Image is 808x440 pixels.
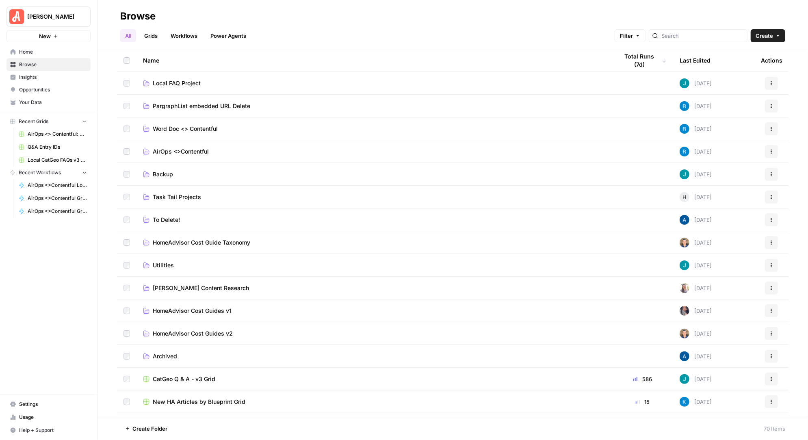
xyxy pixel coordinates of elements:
img: gsxx783f1ftko5iaboo3rry1rxa5 [680,169,689,179]
span: Browse [19,61,87,68]
div: [DATE] [680,397,712,407]
span: Home [19,48,87,56]
div: [DATE] [680,374,712,384]
a: Backup [143,170,606,178]
span: AirOps <>Contentful Grouped Answers per Question CSV [28,208,87,215]
a: Q&A Entry IDs [15,141,91,154]
div: Name [143,49,606,72]
img: Angi Logo [9,9,24,24]
img: he81ibor8lsei4p3qvg4ugbvimgp [680,215,689,225]
a: All [120,29,136,42]
span: Help + Support [19,427,87,434]
div: 15 [619,398,667,406]
span: Create [756,32,773,40]
span: Settings [19,401,87,408]
a: AirOps <>Contentful Grouped Answers per Question CSV [15,205,91,218]
a: AirOps <>Contentful Location [15,179,91,192]
a: HomeAdvisor Cost Guides v2 [143,329,606,338]
a: AirOps <>Contentful Grouped Answers per Question [15,192,91,205]
span: HomeAdvisor Cost Guides v1 [153,307,232,315]
span: Backup [153,170,173,178]
div: Total Runs (7d) [619,49,667,72]
button: Help + Support [6,424,91,437]
a: Grids [139,29,162,42]
img: 1qz8yyhxcxooj369xy6o715b8lc4 [680,397,689,407]
button: Recent Workflows [6,167,91,179]
button: New [6,30,91,42]
span: Create Folder [132,425,167,433]
a: New HA Articles by Blueprint Grid [143,398,606,406]
a: To Delete! [143,216,606,224]
div: [DATE] [680,78,712,88]
a: Word Doc <> Contentful [143,125,606,133]
span: [PERSON_NAME] [27,13,76,21]
span: HomeAdvisor Cost Guides v2 [153,329,233,338]
span: Local FAQ Project [153,79,201,87]
a: CatGeo Q & A - v3 Grid [143,375,606,383]
a: Settings [6,398,91,411]
img: 50s1itr6iuawd1zoxsc8bt0iyxwq [680,329,689,338]
div: 586 [619,375,667,383]
img: 4ql36xcz6vn5z6vl131rp0snzihs [680,124,689,134]
a: PargraphList embedded URL Delete [143,102,606,110]
span: Opportunities [19,86,87,93]
span: [PERSON_NAME] Content Research [153,284,249,292]
input: Search [661,32,744,40]
span: H [682,193,687,201]
span: Q&A Entry IDs [28,143,87,151]
span: Recent Grids [19,118,48,125]
div: [DATE] [680,260,712,270]
span: Task Tail Projects [153,193,201,201]
button: Create Folder [120,422,172,435]
a: Opportunities [6,83,91,96]
a: HomeAdvisor Cost Guide Taxonomy [143,238,606,247]
div: [DATE] [680,101,712,111]
div: [DATE] [680,238,712,247]
span: Insights [19,74,87,81]
a: Archived [143,352,606,360]
div: [DATE] [680,124,712,134]
div: Browse [120,10,156,23]
span: Utilities [153,261,174,269]
span: PargraphList embedded URL Delete [153,102,250,110]
button: Workspace: Angi [6,7,91,27]
span: New HA Articles by Blueprint Grid [153,398,245,406]
img: he81ibor8lsei4p3qvg4ugbvimgp [680,351,689,361]
span: AirOps <>Contentful Grouped Answers per Question [28,195,87,202]
button: Filter [615,29,646,42]
span: Local CatGeo FAQs v3 Grid [28,156,87,164]
a: Local FAQ Project [143,79,606,87]
div: [DATE] [680,329,712,338]
a: Your Data [6,96,91,109]
span: Usage [19,414,87,421]
a: HomeAdvisor Cost Guides v1 [143,307,606,315]
a: Power Agents [206,29,251,42]
a: Insights [6,71,91,84]
img: gsxx783f1ftko5iaboo3rry1rxa5 [680,260,689,270]
span: Recent Workflows [19,169,61,176]
img: gsxx783f1ftko5iaboo3rry1rxa5 [680,78,689,88]
div: Actions [761,49,782,72]
a: AirOps <> Contentful: Create FAQ List 2 Grid [15,128,91,141]
span: HomeAdvisor Cost Guide Taxonomy [153,238,250,247]
div: [DATE] [680,169,712,179]
span: AirOps <>Contentful Location [28,182,87,189]
a: Usage [6,411,91,424]
span: New [39,32,51,40]
img: 50s1itr6iuawd1zoxsc8bt0iyxwq [680,238,689,247]
img: 4ql36xcz6vn5z6vl131rp0snzihs [680,101,689,111]
a: Browse [6,58,91,71]
span: Your Data [19,99,87,106]
div: [DATE] [680,306,712,316]
span: Filter [620,32,633,40]
a: AirOps <>Contentful [143,147,606,156]
a: Task Tail Projects [143,193,606,201]
span: Archived [153,352,177,360]
div: [DATE] [680,283,712,293]
img: 4ql36xcz6vn5z6vl131rp0snzihs [680,147,689,156]
a: [PERSON_NAME] Content Research [143,284,606,292]
div: [DATE] [680,351,712,361]
span: AirOps <>Contentful [153,147,209,156]
a: Home [6,46,91,59]
img: z7thsnrr4ts3t7dx1vqir5w2yny7 [680,306,689,316]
